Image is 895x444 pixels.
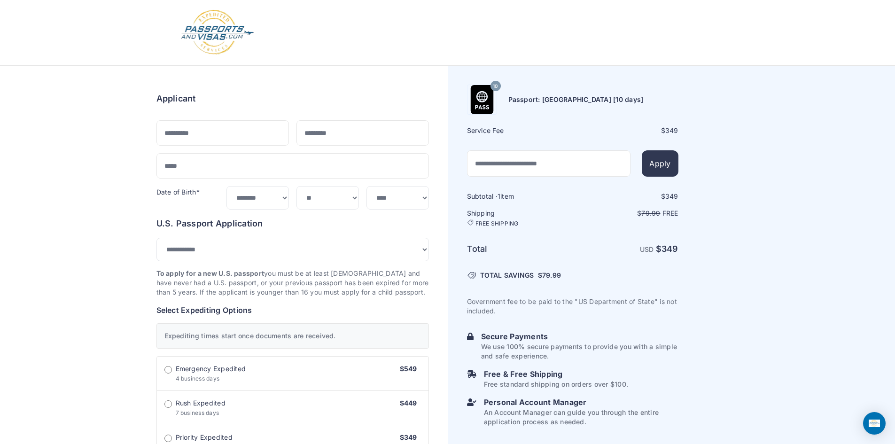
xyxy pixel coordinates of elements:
span: Emergency Expedited [176,364,246,374]
strong: $ [656,244,678,254]
img: Product Name [467,85,497,114]
h6: Total [467,242,572,256]
span: $ [538,271,561,280]
span: Rush Expedited [176,398,226,408]
span: Priority Expedited [176,433,233,442]
p: We use 100% secure payments to provide you with a simple and safe experience. [481,342,678,361]
div: Open Intercom Messenger [863,412,886,435]
span: $449 [400,399,417,407]
p: Government fee to be paid to the "US Department of State" is not included. [467,297,678,316]
span: 349 [662,244,678,254]
span: $349 [400,433,417,441]
span: 79.99 [641,209,660,217]
span: Free [662,209,678,217]
h6: Free & Free Shipping [484,368,628,380]
p: Free standard shipping on orders over $100. [484,380,628,389]
h6: Applicant [156,92,196,105]
span: USD [640,245,654,253]
span: 4 business days [176,375,220,382]
h6: Passport: [GEOGRAPHIC_DATA] [10 days] [508,95,644,104]
label: Date of Birth* [156,188,200,196]
h6: Secure Payments [481,331,678,342]
h6: Subtotal · item [467,192,572,201]
p: An Account Manager can guide you through the entire application process as needed. [484,408,678,427]
h6: U.S. Passport Application [156,217,429,230]
span: FREE SHIPPING [475,220,519,227]
h6: Select Expediting Options [156,304,429,316]
span: TOTAL SAVINGS [480,271,534,280]
h6: Service Fee [467,126,572,135]
span: 79.99 [542,271,561,279]
span: 7 business days [176,409,219,416]
span: 1 [498,192,500,200]
span: 10 [493,80,498,93]
h6: Shipping [467,209,572,227]
span: 349 [665,192,678,200]
span: $549 [400,365,417,373]
img: Logo [180,9,255,56]
span: 349 [665,126,678,134]
h6: Personal Account Manager [484,397,678,408]
div: $ [574,192,678,201]
div: $ [574,126,678,135]
p: $ [574,209,678,218]
div: Expediting times start once documents are received. [156,323,429,349]
button: Apply [642,150,678,177]
strong: To apply for a new U.S. passport [156,269,265,277]
p: you must be at least [DEMOGRAPHIC_DATA] and have never had a U.S. passport, or your previous pass... [156,269,429,297]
